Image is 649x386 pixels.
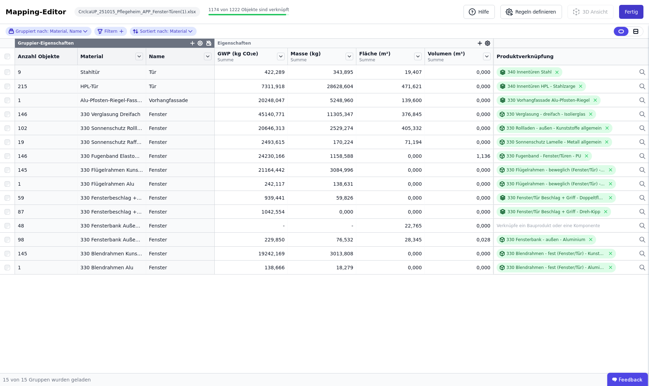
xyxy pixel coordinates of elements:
[359,167,422,173] div: 0,000
[506,237,585,242] div: 330 Fensterbank - außen - Aluminium
[18,83,74,90] div: 215
[428,139,490,146] div: 0,000
[291,50,321,57] span: Masse (kg)
[359,139,422,146] div: 71,194
[291,111,353,118] div: 11305,347
[80,111,143,118] div: 330 Verglasung Dreifach
[291,236,353,243] div: 76,532
[359,83,422,90] div: 471,621
[80,97,143,104] div: Alu-Pfosten-Riegel-Fassade
[80,264,143,271] div: 330 Blendrahmen Alu
[506,167,605,173] div: 330 Flügelrahmen - beweglich (Fenster/Tür) - Kunststoffe allgemein
[217,208,285,215] div: 1042,554
[149,236,212,243] div: Fenster
[80,250,143,257] div: 330 Blendrahmen Kunststoff
[359,153,422,160] div: 0,000
[80,125,143,132] div: 330 Sonnenschutz Rollladen
[149,53,165,60] span: Name
[568,5,614,19] button: 3D Ansicht
[359,264,422,271] div: 0,000
[359,125,422,132] div: 405,332
[18,153,74,160] div: 146
[291,69,353,76] div: 343,895
[217,153,285,160] div: 24230,166
[18,236,74,243] div: 98
[506,153,581,159] div: 330 Fugenband - Fenster/Türen - PU
[149,264,212,271] div: Fenster
[149,250,212,257] div: Fenster
[80,180,143,187] div: 330 Flügelrahmen Alu
[428,57,465,63] span: Summe
[359,250,422,257] div: 0,000
[507,98,589,103] div: 330 Vorhangfassade Alu-Pfosten-Riegel
[80,153,143,160] div: 330 Fugenband Elastomer Fugenbänder, Polyurethan
[291,180,353,187] div: 138,631
[217,50,258,57] span: GWP (kg CO₂e)
[74,7,200,17] div: CrclcaUP_251015_Pflegeheim_APP_Fenster-Türen(1).xlsx
[428,111,490,118] div: 0,000
[149,83,212,90] div: Tür
[133,27,187,36] div: Material
[291,264,353,271] div: 18,279
[80,208,143,215] div: 330 Fensterbeschlag + Griff DK Dreh-Kipp
[217,194,285,201] div: 939,441
[149,139,212,146] div: Fenster
[18,97,74,104] div: 1
[291,83,353,90] div: 28628,604
[80,167,143,173] div: 330 Flügelrahmen Kunststoff
[18,208,74,215] div: 87
[18,250,74,257] div: 145
[217,69,285,76] div: 422,289
[506,251,605,256] div: 330 Blendrahmen - fest (Fenster/Tür) - Kunststoffe allgemein
[80,236,143,243] div: 330 Fensterbank Außen Aluminium
[507,195,605,201] div: 330 Fenster/Tür Beschlag + Griff - Doppeltflügel
[149,222,212,229] div: Fenster
[217,83,285,90] div: 7311,918
[18,222,74,229] div: 48
[18,40,74,46] span: Gruppier-Eigenschaften
[217,222,285,229] div: -
[149,194,212,201] div: Fenster
[506,139,601,145] div: 330 Sonnenschutz Lamelle - Metall allgemein
[8,28,82,34] div: Material, Name
[217,264,285,271] div: 138,666
[428,236,490,243] div: 0,028
[217,139,285,146] div: 2493,615
[18,111,74,118] div: 146
[18,139,74,146] div: 19
[291,125,353,132] div: 2529,274
[97,27,124,36] button: filter_by
[428,69,490,76] div: 0,000
[428,125,490,132] div: 0,000
[359,97,422,104] div: 139,600
[291,222,353,229] div: -
[149,208,212,215] div: Fenster
[359,50,390,57] span: Fläche (m²)
[208,7,289,12] span: 1174 von 1222 Objekte sind verknüpft
[507,84,575,89] div: 340 Innentüren HPL - Stahlzarge
[619,5,643,19] button: Fertig
[217,40,251,46] span: Eigenschaften
[80,83,143,90] div: HPL-Tür
[217,97,285,104] div: 20248,047
[16,29,48,34] span: Gruppiert nach:
[464,5,495,19] button: Hilfe
[507,209,600,215] div: 330 Fenster/Tür Beschlag + Griff - Dreh-Kipp
[359,180,422,187] div: 0,000
[428,208,490,215] div: 0,000
[80,53,103,60] span: Material
[359,194,422,201] div: 0,000
[217,57,258,63] span: Summe
[428,180,490,187] div: 0,000
[428,153,490,160] div: 1,136
[291,250,353,257] div: 3013,808
[359,111,422,118] div: 376,845
[506,265,605,270] div: 330 Blendrahmen - fest (Fenster/Tür) - Aluminium therm.
[18,264,74,271] div: 1
[18,167,74,173] div: 145
[18,125,74,132] div: 102
[6,7,66,17] div: Mapping-Editor
[217,236,285,243] div: 229,850
[149,69,212,76] div: Tür
[18,194,74,201] div: 59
